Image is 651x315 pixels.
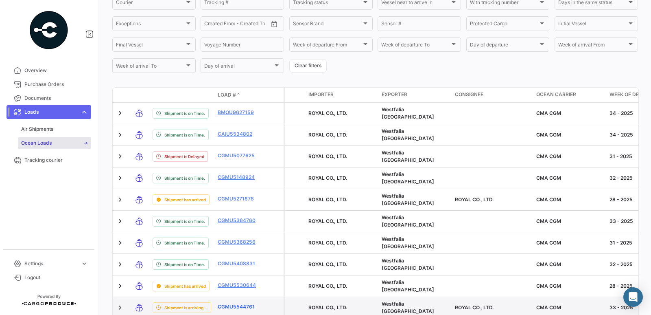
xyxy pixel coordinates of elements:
[116,260,124,269] a: Expand/Collapse Row
[21,126,53,133] span: Air Shipments
[308,132,347,138] span: ROYAL CO., LTD.
[382,214,434,228] span: Westfalia Chile
[623,287,643,307] div: Abrir Intercom Messenger
[536,196,561,203] span: CMA CGM
[452,88,533,102] datatable-header-cell: Consignee
[263,92,284,98] datatable-header-cell: Policy
[7,91,91,105] a: Documents
[24,67,88,74] span: Overview
[218,195,260,203] a: CGMU5271878
[308,304,347,311] span: ROYAL CO., LTD.
[470,43,539,49] span: Day of departure
[308,261,347,267] span: ROYAL CO., LTD.
[305,88,378,102] datatable-header-cell: Importer
[24,95,88,102] span: Documents
[536,153,561,159] span: CMA CGM
[536,304,561,311] span: CMA CGM
[381,1,450,7] span: Vessel near to arrive in
[293,22,362,28] span: Sensor Brand
[382,171,434,185] span: Westfalia Chile
[218,303,260,311] a: CGMU5544761
[116,239,124,247] a: Expand/Collapse Row
[116,174,124,182] a: Expand/Collapse Row
[382,150,434,163] span: Westfalia Chile
[558,43,627,49] span: Week of arrival From
[18,123,91,135] a: Air Shipments
[214,88,263,102] datatable-header-cell: Load #
[536,240,561,246] span: CMA CGM
[7,153,91,167] a: Tracking courier
[218,217,260,224] a: CGMU5364760
[382,106,434,120] span: Westfalia Chile
[308,196,347,203] span: ROYAL CO., LTD.
[218,109,260,116] a: BMOU9627159
[536,175,561,181] span: CMA CGM
[24,108,77,116] span: Loads
[308,153,347,159] span: ROYAL CO., LTD.
[149,92,214,98] datatable-header-cell: Shipment Status
[293,43,362,49] span: Week of departure From
[81,108,88,116] span: expand_more
[308,240,347,246] span: ROYAL CO., LTD.
[116,304,124,312] a: Expand/Collapse Row
[81,260,88,267] span: expand_more
[116,109,124,117] a: Expand/Collapse Row
[218,174,260,181] a: CGMU5148924
[116,1,185,7] span: Courier
[116,152,124,161] a: Expand/Collapse Row
[21,139,52,147] span: Ocean Loads
[308,91,334,98] span: Importer
[308,175,347,181] span: ROYAL CO., LTD.
[268,18,280,30] button: Open calendar
[18,137,91,149] a: Ocean Loads
[536,283,561,289] span: CMA CGM
[536,218,561,224] span: CMA CGM
[116,22,185,28] span: Exceptions
[164,218,205,225] span: Shipment is on Time.
[536,132,561,138] span: CMA CGM
[7,64,91,77] a: Overview
[116,217,124,225] a: Expand/Collapse Row
[536,261,561,267] span: CMA CGM
[382,258,434,271] span: Westfalia Chile
[382,91,407,98] span: Exporter
[382,193,434,206] span: Westfalia Chile
[116,282,124,290] a: Expand/Collapse Row
[28,10,69,51] img: powered-by.png
[455,91,483,98] span: Consignee
[116,196,124,204] a: Expand/Collapse Row
[24,274,88,281] span: Logout
[238,22,268,28] input: Created To
[204,22,232,28] input: Created From
[129,92,149,98] datatable-header-cell: Transport mode
[164,283,206,289] span: Shipment has arrived
[382,301,434,314] span: Westfalia Chile
[24,260,77,267] span: Settings
[24,156,88,164] span: Tracking courier
[308,218,347,224] span: ROYAL CO., LTD.
[382,236,434,249] span: Westfalia Chile
[308,283,347,289] span: ROYAL CO., LTD.
[218,260,260,267] a: CGMU5408831
[536,110,561,116] span: CMA CGM
[378,88,452,102] datatable-header-cell: Exporter
[381,43,450,49] span: Week of departure To
[204,64,273,70] span: Day of arrival
[455,304,494,311] span: ROYAL CO., LTD.
[164,110,205,117] span: Shipment is on Time.
[164,153,204,160] span: Shipment is Delayed
[536,91,576,98] span: Ocean Carrier
[455,196,494,203] span: ROYAL CO., LTD.
[116,64,185,70] span: Week of arrival To
[164,132,205,138] span: Shipment is on Time.
[218,282,260,289] a: CGMU5530644
[116,43,185,49] span: Final Vessel
[218,130,260,138] a: CAIU5534802
[470,22,539,28] span: Protected Cargo
[164,304,208,311] span: Shipment is arriving Early.
[218,152,260,159] a: CGMU5077625
[116,131,124,139] a: Expand/Collapse Row
[382,279,434,293] span: Westfalia Chile
[470,1,539,7] span: With tracking number
[164,175,205,181] span: Shipment is on Time.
